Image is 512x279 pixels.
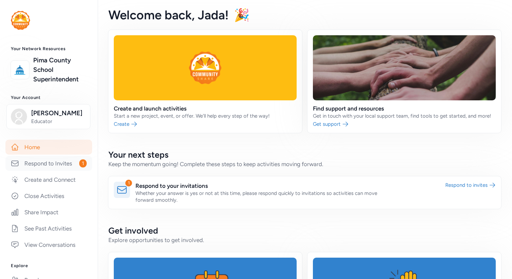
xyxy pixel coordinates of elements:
[11,263,87,268] h3: Explore
[13,62,27,77] img: logo
[108,236,501,244] div: Explore opportunities to get involved.
[5,156,92,171] a: Respond to Invites1
[5,205,92,220] a: Share Impact
[31,118,86,125] span: Educator
[5,221,92,236] a: See Past Activities
[11,46,87,52] h3: Your Network Resources
[108,149,501,160] h2: Your next steps
[5,140,92,155] a: Home
[79,159,87,167] span: 1
[125,180,132,186] div: 1
[33,56,87,84] a: Pima County School Superintendent
[108,7,229,22] span: Welcome back , Jada!
[5,172,92,187] a: Create and Connect
[108,160,501,168] div: Keep the momentum going! Complete these steps to keep activities moving forward.
[5,188,92,203] a: Close Activities
[11,11,30,30] img: logo
[11,95,87,100] h3: Your Account
[108,225,501,236] h2: Get involved
[6,104,90,129] button: [PERSON_NAME]Educator
[5,237,92,252] a: View Conversations
[31,108,86,118] span: [PERSON_NAME]
[234,7,250,22] span: 🎉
